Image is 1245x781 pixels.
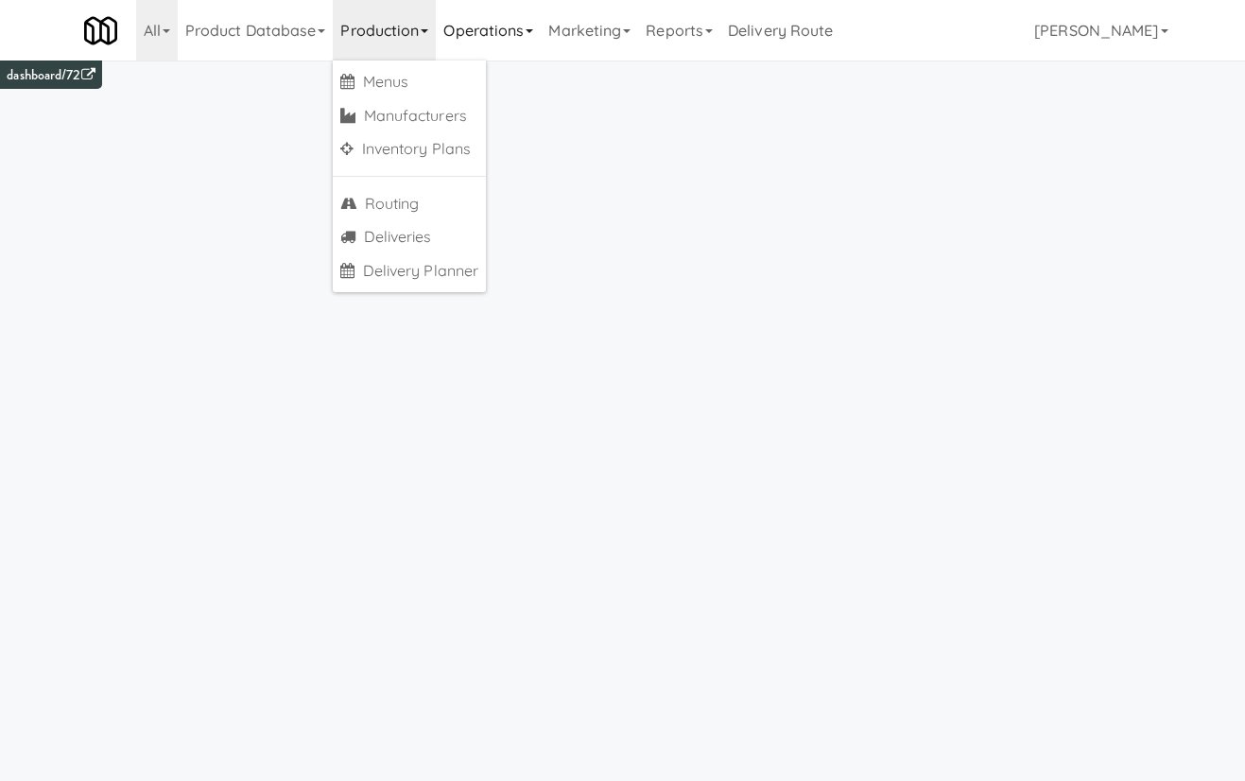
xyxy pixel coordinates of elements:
a: Inventory Plans [333,132,486,166]
img: Micromart [84,14,117,47]
a: Deliveries [333,220,486,254]
a: Menus [333,65,486,99]
a: Routing [333,187,486,221]
a: Delivery Planner [333,254,486,288]
a: dashboard/72 [7,65,95,85]
a: Manufacturers [333,99,486,133]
